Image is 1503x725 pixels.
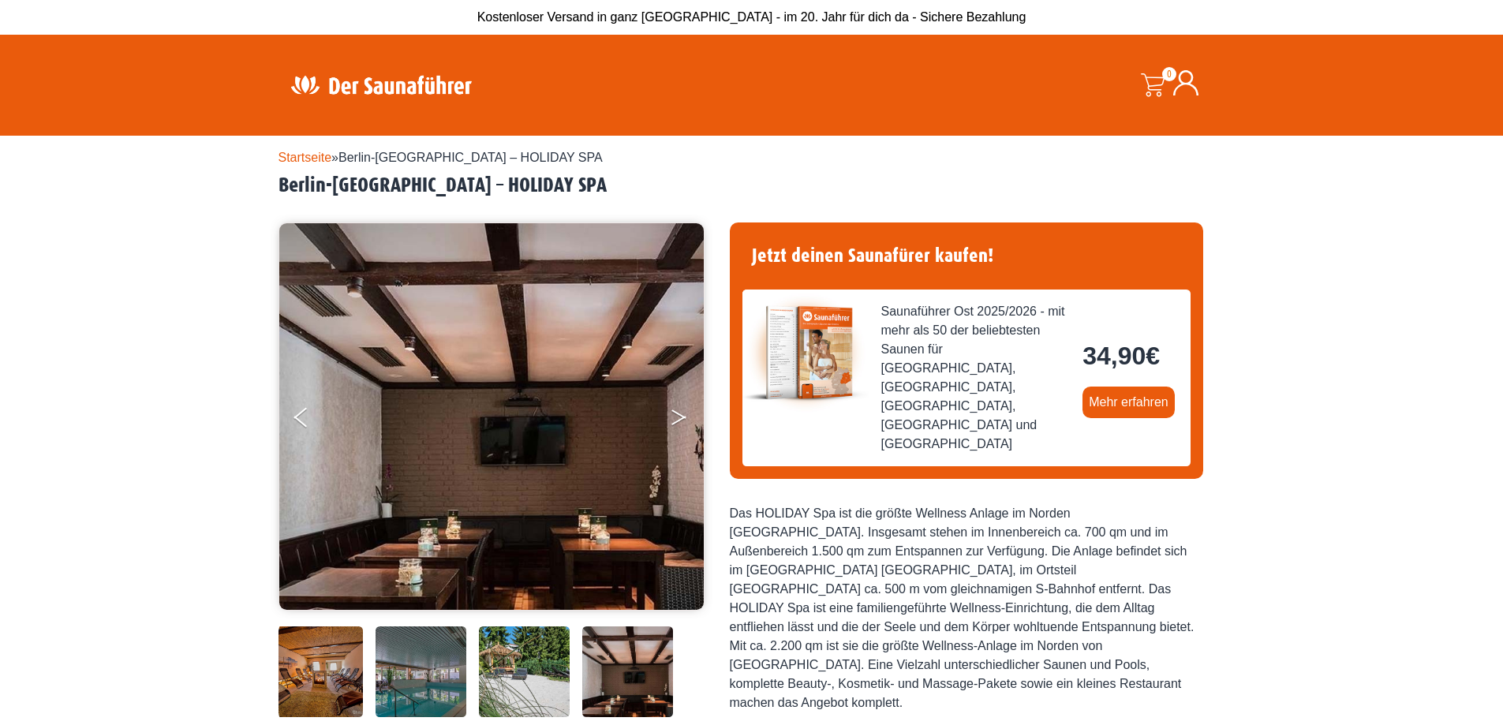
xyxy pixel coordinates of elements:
h4: Jetzt deinen Saunafürer kaufen! [742,235,1191,277]
span: 0 [1162,67,1176,81]
span: Kostenloser Versand in ganz [GEOGRAPHIC_DATA] - im 20. Jahr für dich da - Sichere Bezahlung [477,10,1026,24]
img: der-saunafuehrer-2025-ost.jpg [742,290,869,416]
span: € [1146,342,1160,370]
span: Saunaführer Ost 2025/2026 - mit mehr als 50 der beliebtesten Saunen für [GEOGRAPHIC_DATA], [GEOGR... [881,302,1071,454]
button: Previous [294,401,334,440]
span: Berlin-[GEOGRAPHIC_DATA] – HOLIDAY SPA [338,151,603,164]
a: Mehr erfahren [1082,387,1175,418]
bdi: 34,90 [1082,342,1160,370]
h2: Berlin-[GEOGRAPHIC_DATA] – HOLIDAY SPA [279,174,1225,198]
a: Startseite [279,151,332,164]
span: » [279,151,603,164]
div: Das HOLIDAY Spa ist die größte Wellness Anlage im Norden [GEOGRAPHIC_DATA]. Insgesamt stehen im I... [730,504,1203,712]
button: Next [670,401,709,440]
